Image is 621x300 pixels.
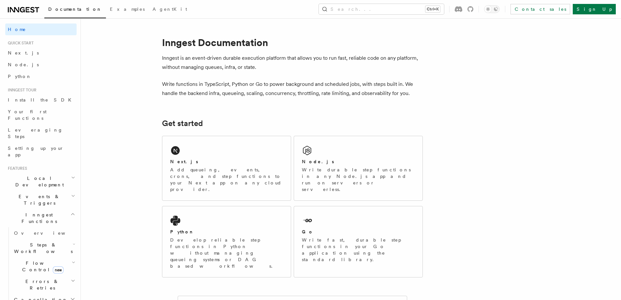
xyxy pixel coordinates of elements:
[11,242,73,255] span: Steps & Workflows
[5,172,77,191] button: Local Development
[5,124,77,142] a: Leveraging Steps
[8,97,75,103] span: Install the SDK
[5,106,77,124] a: Your first Functions
[48,7,102,12] span: Documentation
[5,209,77,227] button: Inngest Functions
[162,119,203,128] a: Get started
[5,212,70,225] span: Inngest Functions
[5,47,77,59] a: Next.js
[5,24,77,35] a: Home
[11,260,72,273] span: Flow Control
[162,80,423,98] p: Write functions in TypeScript, Python or Go to power background and scheduled jobs, with steps bu...
[8,26,26,33] span: Home
[319,4,444,14] button: Search...Ctrl+K
[106,2,149,18] a: Examples
[294,136,423,201] a: Node.jsWrite durable step functions in any Node.js app and run on servers or serverless.
[484,5,500,13] button: Toggle dark mode
[425,6,440,12] kbd: Ctrl+K
[5,193,71,206] span: Events & Triggers
[170,158,198,165] h2: Next.js
[5,87,37,93] span: Inngest tour
[5,59,77,71] a: Node.js
[5,175,71,188] span: Local Development
[5,142,77,161] a: Setting up your app
[11,257,77,276] button: Flow Controlnew
[11,227,77,239] a: Overview
[302,166,415,193] p: Write durable step functions in any Node.js app and run on servers or serverless.
[162,54,423,72] p: Inngest is an event-driven durable execution platform that allows you to run fast, reliable code ...
[5,71,77,82] a: Python
[8,50,39,55] span: Next.js
[14,230,81,236] span: Overview
[5,191,77,209] button: Events & Triggers
[11,239,77,257] button: Steps & Workflows
[8,109,47,121] span: Your first Functions
[162,37,423,48] h1: Inngest Documentation
[510,4,570,14] a: Contact sales
[8,74,32,79] span: Python
[44,2,106,18] a: Documentation
[149,2,191,18] a: AgentKit
[170,237,283,269] p: Develop reliable step functions in Python without managing queueing systems or DAG based workflows.
[153,7,187,12] span: AgentKit
[170,229,194,235] h2: Python
[8,146,64,157] span: Setting up your app
[294,206,423,277] a: GoWrite fast, durable step functions in your Go application using the standard library.
[5,166,27,171] span: Features
[8,62,39,67] span: Node.js
[302,237,415,263] p: Write fast, durable step functions in your Go application using the standard library.
[573,4,616,14] a: Sign Up
[53,266,64,274] span: new
[110,7,145,12] span: Examples
[302,158,334,165] h2: Node.js
[162,136,291,201] a: Next.jsAdd queueing, events, crons, and step functions to your Next app on any cloud provider.
[8,127,63,139] span: Leveraging Steps
[170,166,283,193] p: Add queueing, events, crons, and step functions to your Next app on any cloud provider.
[5,94,77,106] a: Install the SDK
[11,278,71,291] span: Errors & Retries
[5,40,34,46] span: Quick start
[11,276,77,294] button: Errors & Retries
[302,229,314,235] h2: Go
[162,206,291,277] a: PythonDevelop reliable step functions in Python without managing queueing systems or DAG based wo...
